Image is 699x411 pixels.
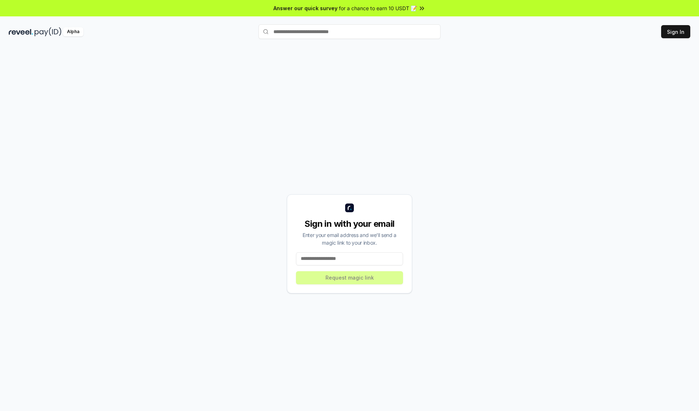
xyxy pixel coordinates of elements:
button: Sign In [661,25,690,38]
div: Enter your email address and we’ll send a magic link to your inbox. [296,231,403,246]
img: reveel_dark [9,27,33,36]
span: for a chance to earn 10 USDT 📝 [339,4,417,12]
div: Alpha [63,27,83,36]
img: logo_small [345,203,354,212]
div: Sign in with your email [296,218,403,230]
img: pay_id [35,27,62,36]
span: Answer our quick survey [273,4,337,12]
